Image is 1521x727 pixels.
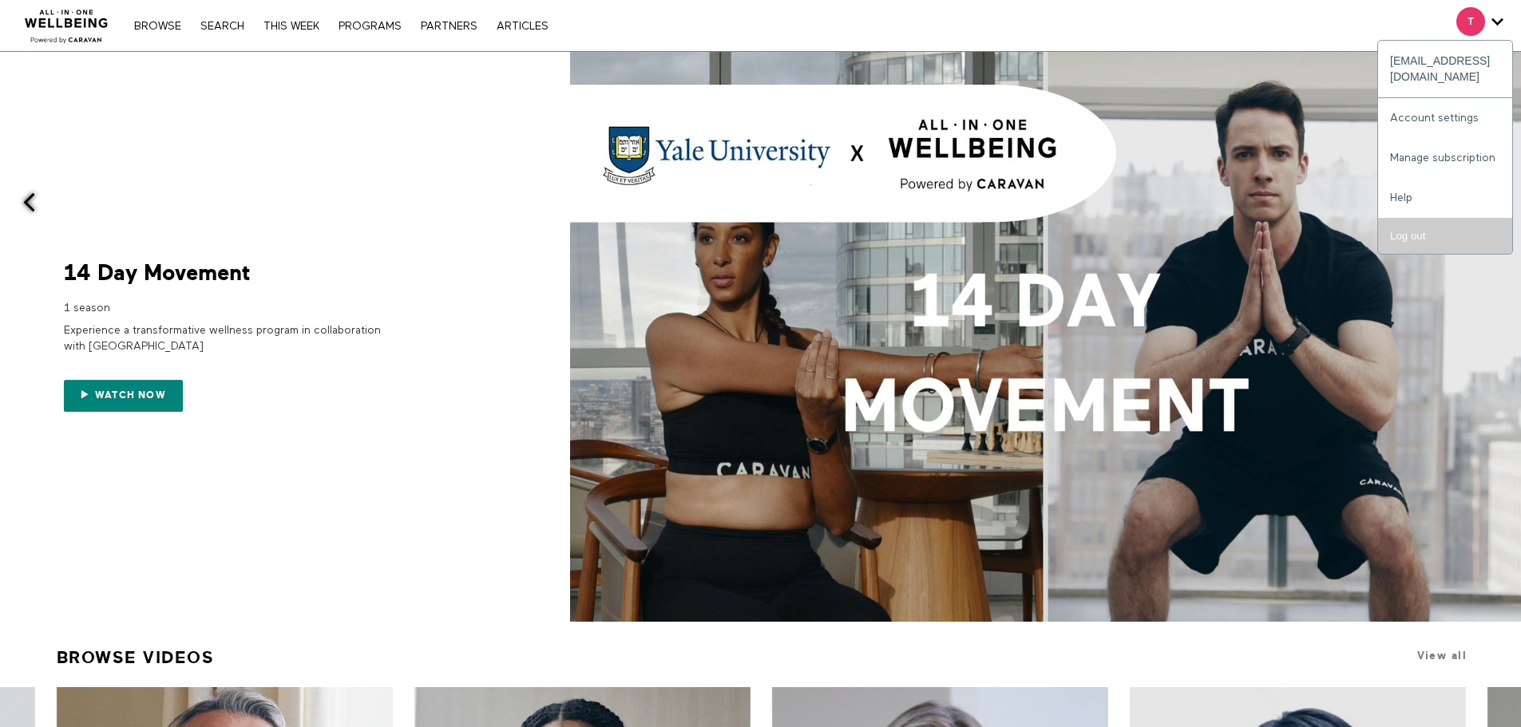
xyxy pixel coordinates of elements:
a: PROGRAMS [331,21,410,32]
a: Account settings [1378,98,1512,138]
a: THIS WEEK [255,21,327,32]
a: Manage subscription [1378,138,1512,178]
nav: Primary [126,18,556,34]
input: Log out [1378,218,1512,254]
a: Browse [126,21,189,32]
div: [EMAIL_ADDRESS][DOMAIN_NAME] [1378,41,1512,98]
a: Search [192,21,252,32]
a: ARTICLES [489,21,557,32]
a: Help [1378,178,1512,218]
a: Browse Videos [57,641,215,674]
a: View all [1417,650,1467,662]
a: PARTNERS [413,21,485,32]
